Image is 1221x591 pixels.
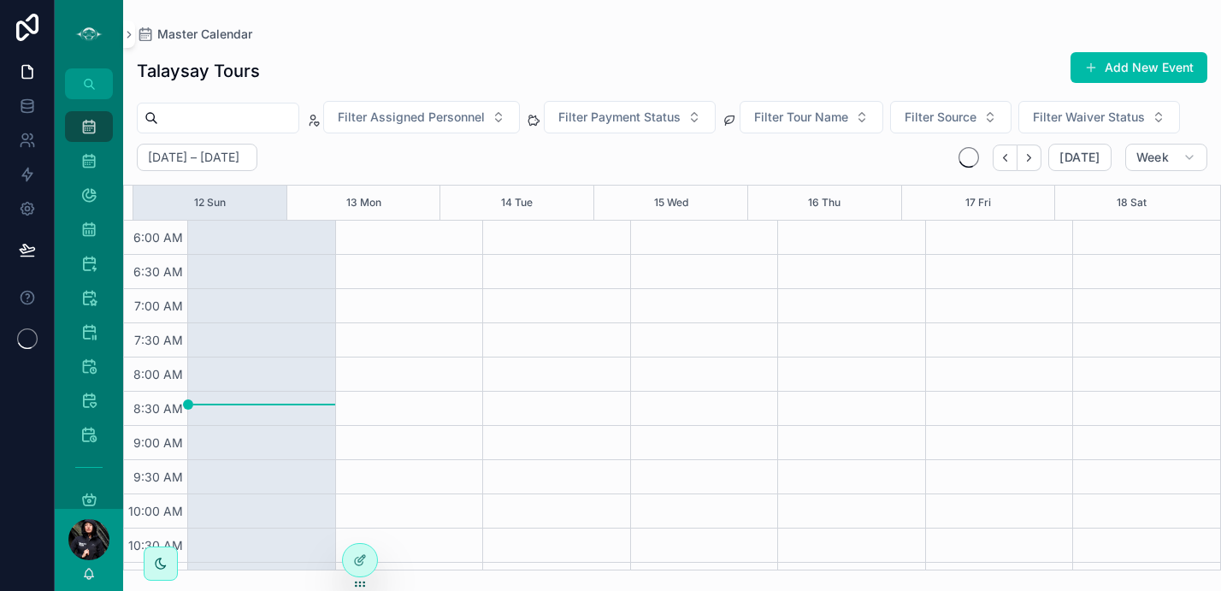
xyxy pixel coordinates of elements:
button: 16 Thu [808,186,841,220]
button: Select Button [1018,101,1180,133]
button: [DATE] [1048,144,1111,171]
span: 10:00 AM [124,504,187,518]
h2: [DATE] – [DATE] [148,149,239,166]
span: Filter Assigned Personnel [338,109,485,126]
button: Select Button [890,101,1012,133]
span: 9:00 AM [129,435,187,450]
span: 6:30 AM [129,264,187,279]
span: 8:00 AM [129,367,187,381]
button: 17 Fri [965,186,991,220]
button: Next [1017,145,1041,171]
span: 10:30 AM [124,538,187,553]
button: Select Button [323,101,520,133]
span: 8:30 AM [129,401,187,416]
button: Select Button [740,101,883,133]
a: Master Calendar [137,26,252,43]
span: [DATE] [1059,150,1100,165]
button: Add New Event [1071,52,1207,83]
button: Week [1125,144,1207,171]
div: scrollable content [55,99,123,509]
button: 14 Tue [501,186,533,220]
button: Select Button [544,101,716,133]
span: Filter Tour Name [754,109,848,126]
span: 9:30 AM [129,470,187,484]
button: Back [993,145,1017,171]
span: 7:30 AM [130,333,187,347]
span: 7:00 AM [130,298,187,313]
span: 6:00 AM [129,230,187,245]
button: 15 Wed [654,186,688,220]
span: Filter Payment Status [558,109,681,126]
h1: Talaysay Tours [137,59,260,83]
span: Filter Waiver Status [1033,109,1145,126]
button: 13 Mon [346,186,381,220]
span: Week [1136,150,1169,165]
button: 12 Sun [194,186,226,220]
span: Master Calendar [157,26,252,43]
img: App logo [75,21,103,48]
button: 18 Sat [1117,186,1147,220]
span: Filter Source [905,109,976,126]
